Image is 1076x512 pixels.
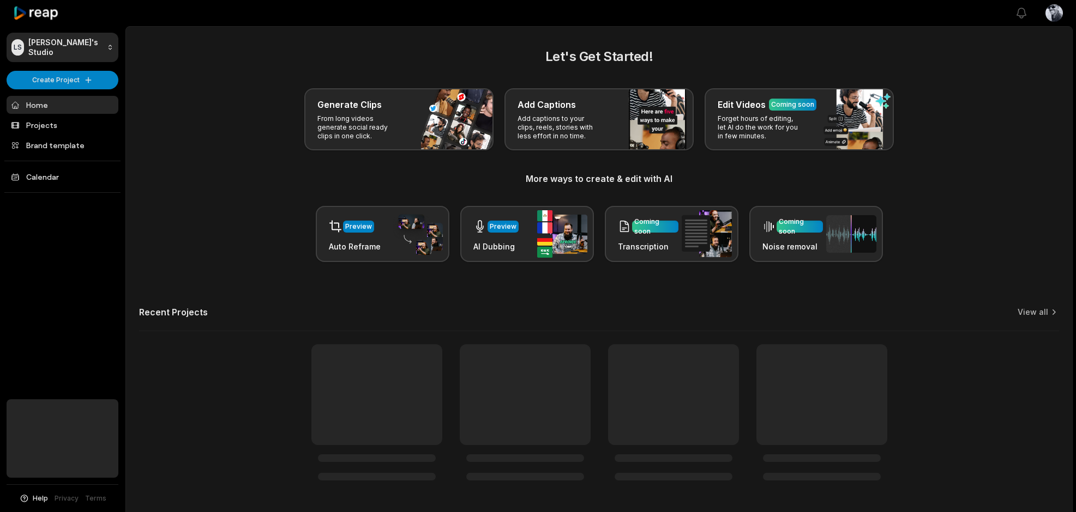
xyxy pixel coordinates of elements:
a: View all [1018,307,1048,318]
img: auto_reframe.png [393,213,443,255]
div: Preview [490,222,516,231]
h2: Let's Get Started! [139,47,1059,66]
h3: Transcription [618,241,678,252]
img: transcription.png [682,210,732,257]
div: Coming soon [771,100,814,109]
a: Projects [7,116,118,134]
a: Home [7,96,118,114]
a: Brand template [7,136,118,154]
div: Coming soon [779,217,821,236]
h3: Noise removal [762,241,823,252]
a: Privacy [55,493,79,503]
div: Preview [345,222,372,231]
a: Calendar [7,168,118,186]
h3: More ways to create & edit with AI [139,172,1059,185]
p: From long videos generate social ready clips in one click. [317,114,402,141]
h2: Recent Projects [139,307,208,318]
img: ai_dubbing.png [537,210,587,258]
h3: Auto Reframe [329,241,381,252]
div: LS [11,39,24,56]
p: [PERSON_NAME]'s Studio [28,38,103,57]
img: noise_removal.png [826,215,876,253]
h3: AI Dubbing [473,241,519,252]
h3: Add Captions [518,98,576,111]
p: Forget hours of editing, let AI do the work for you in few minutes. [718,114,802,141]
div: Coming soon [634,217,676,236]
button: Help [19,493,48,503]
h3: Generate Clips [317,98,382,111]
button: Create Project [7,71,118,89]
span: Help [33,493,48,503]
h3: Edit Videos [718,98,766,111]
a: Terms [85,493,106,503]
p: Add captions to your clips, reels, stories with less effort in no time. [518,114,602,141]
